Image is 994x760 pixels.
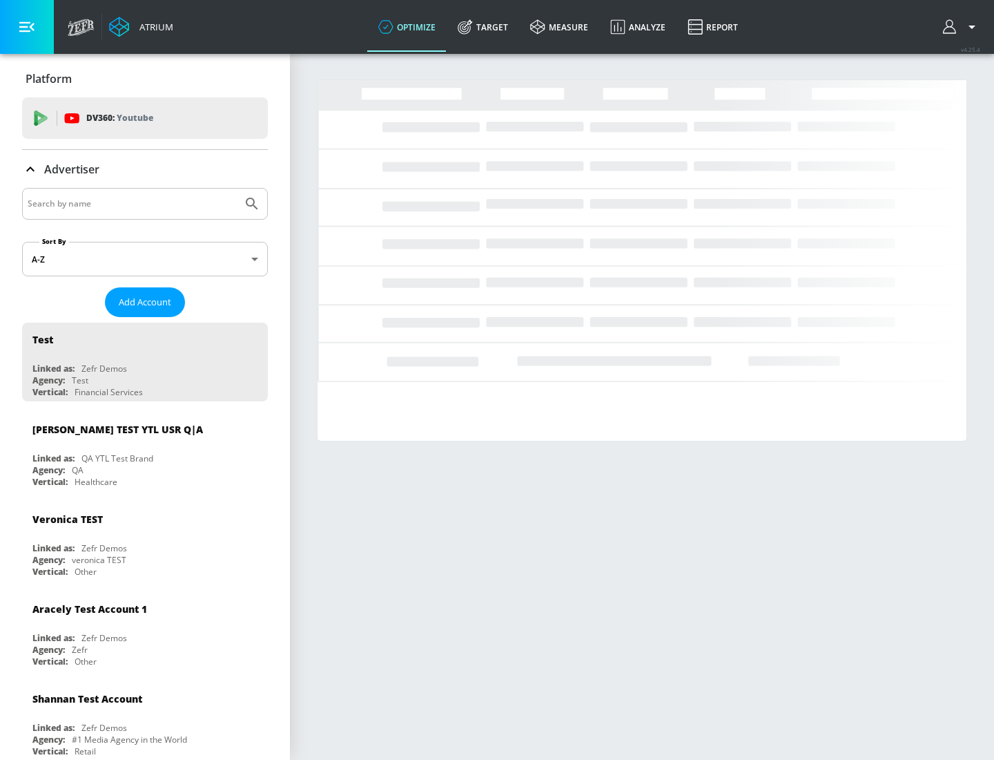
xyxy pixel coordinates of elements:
[109,17,173,37] a: Atrium
[22,97,268,139] div: DV360: Youtube
[519,2,599,52] a: measure
[32,734,65,745] div: Agency:
[32,476,68,488] div: Vertical:
[28,195,237,213] input: Search by name
[119,294,171,310] span: Add Account
[22,412,268,491] div: [PERSON_NAME] TEST YTL USR Q|ALinked as:QA YTL Test BrandAgency:QAVertical:Healthcare
[22,502,268,581] div: Veronica TESTLinked as:Zefr DemosAgency:veronica TESTVertical:Other
[72,644,88,656] div: Zefr
[81,632,127,644] div: Zefr Demos
[32,745,68,757] div: Vertical:
[75,476,117,488] div: Healthcare
[599,2,676,52] a: Analyze
[32,423,203,436] div: [PERSON_NAME] TEST YTL USR Q|A
[32,542,75,554] div: Linked as:
[81,363,127,374] div: Zefr Demos
[22,323,268,401] div: TestLinked as:Zefr DemosAgency:TestVertical:Financial Services
[75,566,97,578] div: Other
[32,632,75,644] div: Linked as:
[961,46,980,53] span: v 4.25.4
[81,453,153,464] div: QA YTL Test Brand
[32,722,75,734] div: Linked as:
[32,644,65,656] div: Agency:
[81,542,127,554] div: Zefr Demos
[117,111,153,125] p: Youtube
[22,592,268,671] div: Aracely Test Account 1Linked as:Zefr DemosAgency:ZefrVertical:Other
[86,111,153,126] p: DV360:
[72,374,88,386] div: Test
[32,554,65,566] div: Agency:
[32,602,147,616] div: Aracely Test Account 1
[32,656,68,667] div: Vertical:
[75,386,143,398] div: Financial Services
[22,59,268,98] div: Platform
[447,2,519,52] a: Target
[75,745,96,757] div: Retail
[32,386,68,398] div: Vertical:
[676,2,749,52] a: Report
[32,363,75,374] div: Linked as:
[72,554,126,566] div: veronica TEST
[44,162,99,177] p: Advertiser
[32,692,142,705] div: Shannan Test Account
[22,150,268,189] div: Advertiser
[22,242,268,276] div: A-Z
[32,333,53,346] div: Test
[75,656,97,667] div: Other
[39,237,69,246] label: Sort By
[32,566,68,578] div: Vertical:
[81,722,127,734] div: Zefr Demos
[32,513,103,526] div: Veronica TEST
[367,2,447,52] a: optimize
[26,71,72,86] p: Platform
[72,734,187,745] div: #1 Media Agency in the World
[105,287,185,317] button: Add Account
[72,464,84,476] div: QA
[32,374,65,386] div: Agency:
[134,21,173,33] div: Atrium
[32,453,75,464] div: Linked as:
[32,464,65,476] div: Agency:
